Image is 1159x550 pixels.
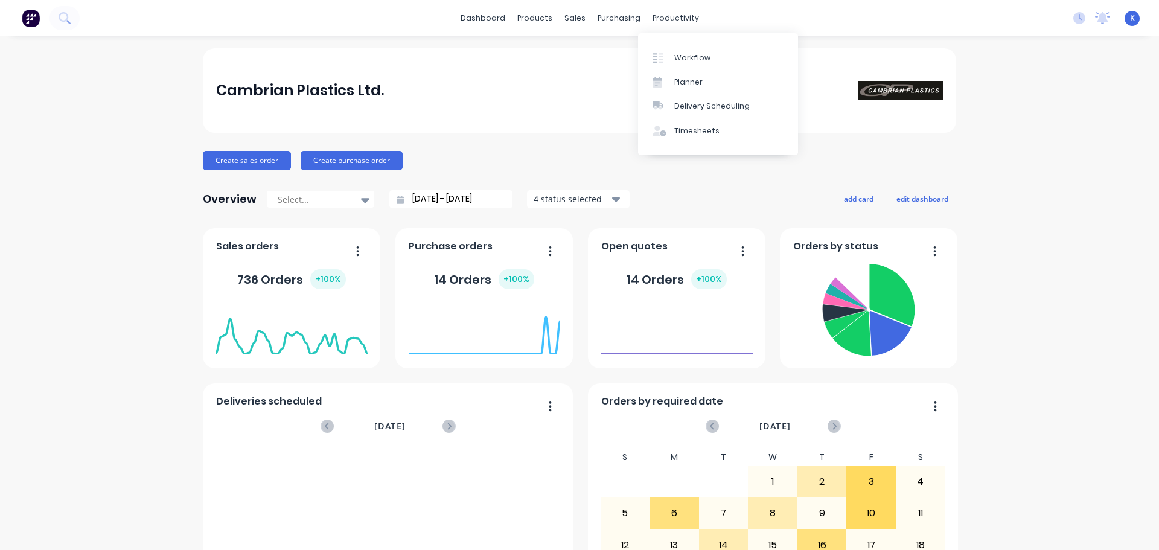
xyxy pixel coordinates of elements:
div: 1 [749,467,797,497]
img: Cambrian Plastics Ltd. [858,81,943,100]
div: Cambrian Plastics Ltd. [216,78,384,103]
div: 2 [798,467,846,497]
div: Planner [674,77,703,88]
a: Delivery Scheduling [638,94,798,118]
div: T [797,449,847,466]
div: Delivery Scheduling [674,101,750,112]
div: 9 [798,498,846,528]
button: 4 status selected [527,190,630,208]
div: 10 [847,498,895,528]
a: Timesheets [638,119,798,143]
div: productivity [647,9,705,27]
img: Factory [22,9,40,27]
span: [DATE] [759,420,791,433]
button: edit dashboard [889,191,956,206]
div: + 100 % [499,269,534,289]
span: K [1130,13,1135,24]
div: 6 [650,498,698,528]
div: 8 [749,498,797,528]
div: M [650,449,699,466]
div: S [601,449,650,466]
div: products [511,9,558,27]
div: purchasing [592,9,647,27]
a: Planner [638,70,798,94]
span: Orders by status [793,239,878,254]
div: 4 [896,467,945,497]
button: Create sales order [203,151,291,170]
div: 14 Orders [627,269,727,289]
span: Purchase orders [409,239,493,254]
div: S [896,449,945,466]
a: Workflow [638,45,798,69]
span: [DATE] [374,420,406,433]
div: F [846,449,896,466]
div: Timesheets [674,126,720,136]
div: 11 [896,498,945,528]
span: Deliveries scheduled [216,394,322,409]
div: W [748,449,797,466]
span: Open quotes [601,239,668,254]
button: Create purchase order [301,151,403,170]
span: Sales orders [216,239,279,254]
div: sales [558,9,592,27]
a: dashboard [455,9,511,27]
button: add card [836,191,881,206]
div: 4 status selected [534,193,610,205]
div: 14 Orders [434,269,534,289]
div: Workflow [674,53,710,63]
div: + 100 % [691,269,727,289]
div: 7 [700,498,748,528]
span: Orders by required date [601,394,723,409]
div: T [699,449,749,466]
div: 3 [847,467,895,497]
div: 5 [601,498,650,528]
div: 736 Orders [237,269,346,289]
div: + 100 % [310,269,346,289]
div: Overview [203,187,257,211]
